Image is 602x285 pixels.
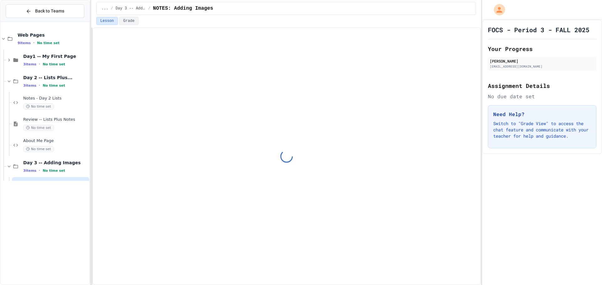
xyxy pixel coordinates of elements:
[18,32,88,38] span: Web Pages
[23,84,36,88] span: 3 items
[39,168,40,173] span: •
[23,75,88,80] span: Day 2 -- Lists Plus...
[35,8,64,14] span: Back to Teams
[23,146,54,152] span: No time set
[23,169,36,173] span: 3 items
[116,6,146,11] span: Day 3 -- Adding Images
[493,110,591,118] h3: Need Help?
[96,17,118,25] button: Lesson
[23,117,88,122] span: Review -- Lists Plus Notes
[23,138,88,144] span: About Me Page
[490,64,594,69] div: [EMAIL_ADDRESS][DOMAIN_NAME]
[39,83,40,88] span: •
[23,62,36,66] span: 3 items
[23,53,88,59] span: Day1 -- My First Page
[43,169,65,173] span: No time set
[23,104,54,109] span: No time set
[39,62,40,67] span: •
[23,160,88,165] span: Day 3 -- Adding Images
[153,5,213,12] span: NOTES: Adding Images
[488,81,596,90] h2: Assignment Details
[43,62,65,66] span: No time set
[490,58,594,64] div: [PERSON_NAME]
[23,125,54,131] span: No time set
[6,4,84,18] button: Back to Teams
[119,17,139,25] button: Grade
[487,3,507,17] div: My Account
[493,120,591,139] p: Switch to "Grade View" to access the chat feature and communicate with your teacher for help and ...
[37,41,60,45] span: No time set
[488,44,596,53] h2: Your Progress
[23,96,88,101] span: Notes - Day 2 Lists
[148,6,150,11] span: /
[488,93,596,100] div: No due date set
[488,25,589,34] h1: FOCS - Period 3 - FALL 2025
[102,6,108,11] span: ...
[43,84,65,88] span: No time set
[18,41,31,45] span: 9 items
[111,6,113,11] span: /
[33,40,34,45] span: •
